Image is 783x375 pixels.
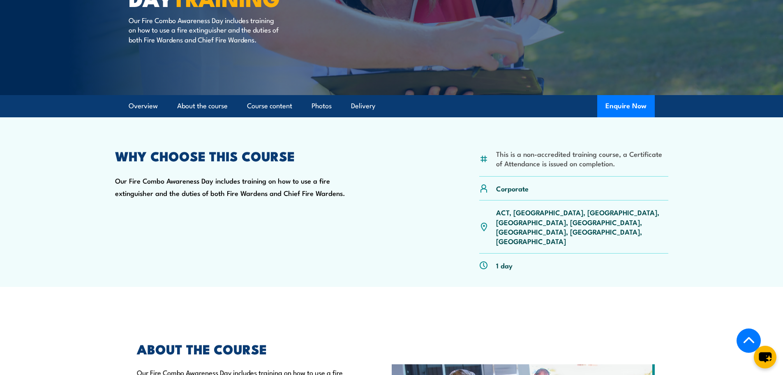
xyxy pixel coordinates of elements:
h2: WHY CHOOSE THIS COURSE [115,150,355,161]
button: chat-button [754,346,776,368]
button: Enquire Now [597,95,655,117]
div: Our Fire Combo Awareness Day includes training on how to use a fire extinguisher and the duties o... [115,150,355,277]
p: Our Fire Combo Awareness Day includes training on how to use a fire extinguisher and the duties o... [129,15,279,44]
p: Corporate [496,184,529,193]
p: 1 day [496,261,513,270]
h2: ABOUT THE COURSE [137,343,354,354]
a: Delivery [351,95,375,117]
a: Overview [129,95,158,117]
a: Photos [312,95,332,117]
li: This is a non-accredited training course, a Certificate of Attendance is issued on completion. [496,149,668,168]
a: Course content [247,95,292,117]
a: About the course [177,95,228,117]
p: ACT, [GEOGRAPHIC_DATA], [GEOGRAPHIC_DATA], [GEOGRAPHIC_DATA], [GEOGRAPHIC_DATA], [GEOGRAPHIC_DATA... [496,207,668,246]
